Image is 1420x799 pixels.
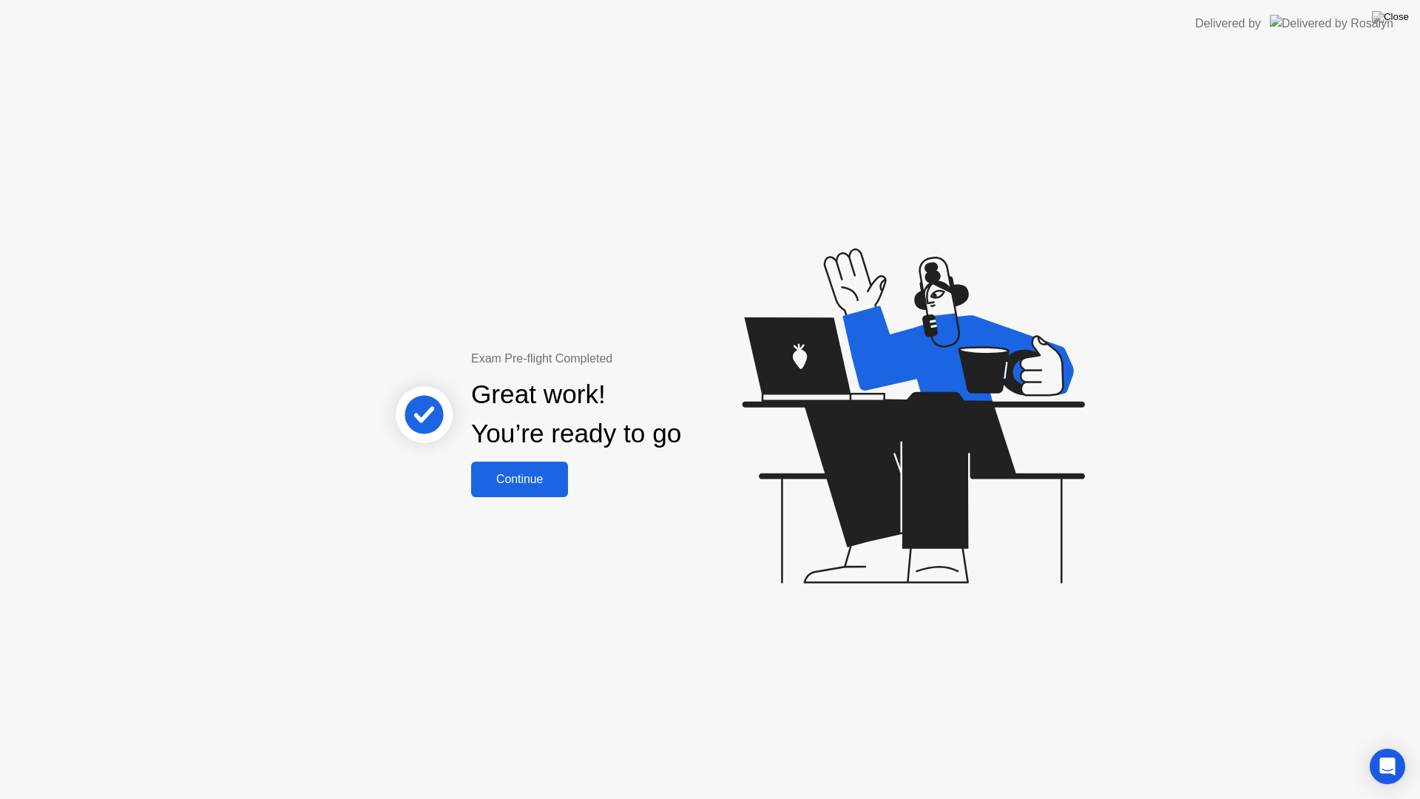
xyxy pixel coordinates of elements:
div: Continue [476,473,564,486]
div: Great work! You’re ready to go [471,375,681,454]
img: Delivered by Rosalyn [1270,15,1393,32]
div: Exam Pre-flight Completed [471,350,777,368]
div: Delivered by [1195,15,1261,33]
img: Close [1372,11,1409,23]
div: Open Intercom Messenger [1370,749,1405,784]
button: Continue [471,462,568,497]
